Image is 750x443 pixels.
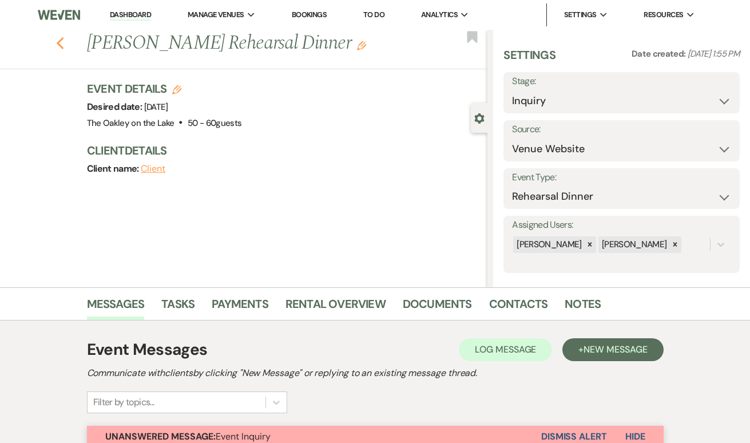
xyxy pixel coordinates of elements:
[562,338,663,361] button: +New Message
[285,295,386,320] a: Rental Overview
[87,101,144,113] span: Desired date:
[512,73,731,90] label: Stage:
[474,112,485,123] button: Close lead details
[363,10,384,19] a: To Do
[87,338,208,362] h1: Event Messages
[161,295,195,320] a: Tasks
[105,430,271,442] span: Event Inquiry
[87,143,477,159] h3: Client Details
[87,81,242,97] h3: Event Details
[87,163,141,175] span: Client name:
[512,217,731,234] label: Assigned Users:
[512,121,731,138] label: Source:
[105,430,216,442] strong: Unanswered Message:
[292,10,327,19] a: Bookings
[564,9,597,21] span: Settings
[459,338,552,361] button: Log Message
[475,343,536,355] span: Log Message
[598,236,669,253] div: [PERSON_NAME]
[87,117,174,129] span: The Oakley on the Lake
[584,343,647,355] span: New Message
[93,395,154,409] div: Filter by topics...
[403,295,472,320] a: Documents
[144,101,168,113] span: [DATE]
[87,295,145,320] a: Messages
[565,295,601,320] a: Notes
[513,236,584,253] div: [PERSON_NAME]
[688,48,740,60] span: [DATE] 1:55 PM
[644,9,683,21] span: Resources
[357,40,366,50] button: Edit
[421,9,458,21] span: Analytics
[87,366,664,380] h2: Communicate with clients by clicking "New Message" or replying to an existing message thread.
[503,47,555,72] h3: Settings
[632,48,688,60] span: Date created:
[38,3,81,27] img: Weven Logo
[512,169,731,186] label: Event Type:
[87,30,403,57] h1: [PERSON_NAME] Rehearsal Dinner
[625,430,645,442] span: Hide
[110,10,151,21] a: Dashboard
[188,117,242,129] span: 50 - 60 guests
[188,9,244,21] span: Manage Venues
[212,295,268,320] a: Payments
[489,295,548,320] a: Contacts
[141,164,165,173] button: Client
